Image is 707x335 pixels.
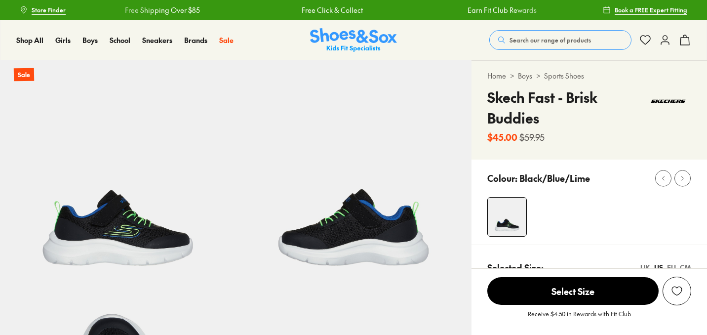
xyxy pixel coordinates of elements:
div: US [654,262,663,273]
button: Select Size [487,277,659,305]
a: Boys [518,71,532,81]
p: Black/Blue/Lime [519,171,590,185]
img: Vendor logo [646,87,691,116]
p: Receive $4.50 in Rewards with Fit Club [528,309,631,327]
a: Sale [219,35,234,45]
div: > > [487,71,691,81]
img: SNS_Logo_Responsive.svg [310,28,397,52]
a: Free Click & Collect [299,5,360,15]
a: Shoes & Sox [310,28,397,52]
a: Free Shipping Over $85 [122,5,197,15]
span: Search our range of products [510,36,591,44]
span: Store Finder [32,5,66,14]
span: Book a FREE Expert Fitting [615,5,687,14]
span: Select Size [487,277,659,305]
div: UK [640,262,650,273]
p: Colour: [487,171,517,185]
a: Store Finder [20,1,66,19]
img: 4-506300_1 [488,198,526,236]
img: 5-506301_1 [236,60,471,296]
button: Add to Wishlist [663,277,691,305]
p: Sale [14,68,34,82]
button: Search our range of products [489,30,631,50]
a: Home [487,71,506,81]
p: Selected Size: [487,261,544,274]
a: Sports Shoes [544,71,584,81]
a: School [110,35,130,45]
b: $45.00 [487,130,517,144]
a: Shop All [16,35,43,45]
a: Girls [55,35,71,45]
a: Brands [184,35,207,45]
h4: Skech Fast - Brisk Buddies [487,87,646,128]
a: Sneakers [142,35,172,45]
a: Boys [82,35,98,45]
div: CM [680,262,691,273]
s: $59.95 [519,130,545,144]
div: EU [667,262,676,273]
a: Earn Fit Club Rewards [465,5,534,15]
a: Book a FREE Expert Fitting [603,1,687,19]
